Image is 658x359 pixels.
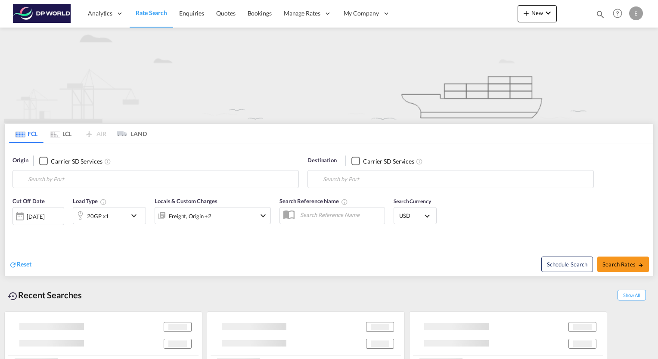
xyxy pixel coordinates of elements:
[638,262,644,268] md-icon: icon-arrow-right
[12,156,28,165] span: Origin
[279,198,348,204] span: Search Reference Name
[394,198,431,204] span: Search Currency
[155,198,217,204] span: Locals & Custom Charges
[610,6,625,21] span: Help
[521,9,553,16] span: New
[596,9,605,19] md-icon: icon-magnify
[28,173,294,186] input: Search by Port
[597,257,649,272] button: Search Ratesicon-arrow-right
[129,210,143,221] md-icon: icon-chevron-down
[341,198,348,205] md-icon: Your search will be saved by the below given name
[104,158,111,165] md-icon: Unchecked: Search for CY (Container Yard) services for all selected carriers.Checked : Search for...
[629,6,643,20] div: E
[9,261,17,269] md-icon: icon-refresh
[39,156,102,165] md-checkbox: Checkbox No Ink
[344,9,379,18] span: My Company
[416,158,423,165] md-icon: Unchecked: Search for CY (Container Yard) services for all selected carriers.Checked : Search for...
[610,6,629,22] div: Help
[399,212,423,220] span: USD
[398,210,432,222] md-select: Select Currency: $ USDUnited States Dollar
[27,213,44,220] div: [DATE]
[136,9,167,16] span: Rate Search
[112,124,147,143] md-tab-item: LAND
[296,208,385,221] input: Search Reference Name
[179,9,204,17] span: Enquiries
[216,9,235,17] span: Quotes
[8,291,18,301] md-icon: icon-backup-restore
[4,28,654,123] img: new-FCL.png
[351,156,414,165] md-checkbox: Checkbox No Ink
[51,157,102,166] div: Carrier SD Services
[13,4,71,23] img: c08ca190194411f088ed0f3ba295208c.png
[323,173,589,186] input: Search by Port
[543,8,553,18] md-icon: icon-chevron-down
[100,198,107,205] md-icon: Select multiple loads to view rates
[9,124,43,143] md-tab-item: FCL
[43,124,78,143] md-tab-item: LCL
[307,156,337,165] span: Destination
[9,124,147,143] md-pagination-wrapper: Use the left and right arrow keys to navigate between tabs
[258,210,268,221] md-icon: icon-chevron-down
[88,9,112,18] span: Analytics
[12,207,64,225] div: [DATE]
[521,8,531,18] md-icon: icon-plus 400-fg
[596,9,605,22] div: icon-magnify
[169,210,211,222] div: Freight Origin Destination Dock Stuffing
[12,224,19,236] md-datepicker: Select
[618,290,646,300] span: Show All
[17,260,31,268] span: Reset
[284,9,320,18] span: Manage Rates
[9,260,31,269] div: icon-refreshReset
[5,143,653,276] div: Origin Checkbox No InkUnchecked: Search for CY (Container Yard) services for all selected carrier...
[4,285,85,305] div: Recent Searches
[155,207,271,224] div: Freight Origin Destination Dock Stuffingicon-chevron-down
[12,198,45,204] span: Cut Off Date
[87,210,109,222] div: 20GP x1
[602,261,644,268] span: Search Rates
[363,157,414,166] div: Carrier SD Services
[518,5,557,22] button: icon-plus 400-fgNewicon-chevron-down
[73,207,146,224] div: 20GP x1icon-chevron-down
[248,9,272,17] span: Bookings
[541,257,593,272] button: Note: By default Schedule search will only considerorigin ports, destination ports and cut off da...
[73,198,107,204] span: Load Type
